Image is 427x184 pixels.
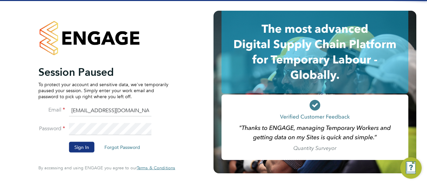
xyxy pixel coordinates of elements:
[38,165,175,171] span: By accessing and using ENGAGE you agree to our
[38,81,168,100] p: To protect your account and sensitive data, we've temporarily paused your session. Simply enter y...
[69,105,151,117] input: Enter your work email...
[69,142,94,153] button: Sign In
[400,157,422,179] button: Engage Resource Center
[38,65,168,78] h2: Session Paused
[38,125,65,132] label: Password
[38,107,65,114] label: Email
[99,142,145,153] button: Forgot Password
[137,165,175,171] a: Terms & Conditions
